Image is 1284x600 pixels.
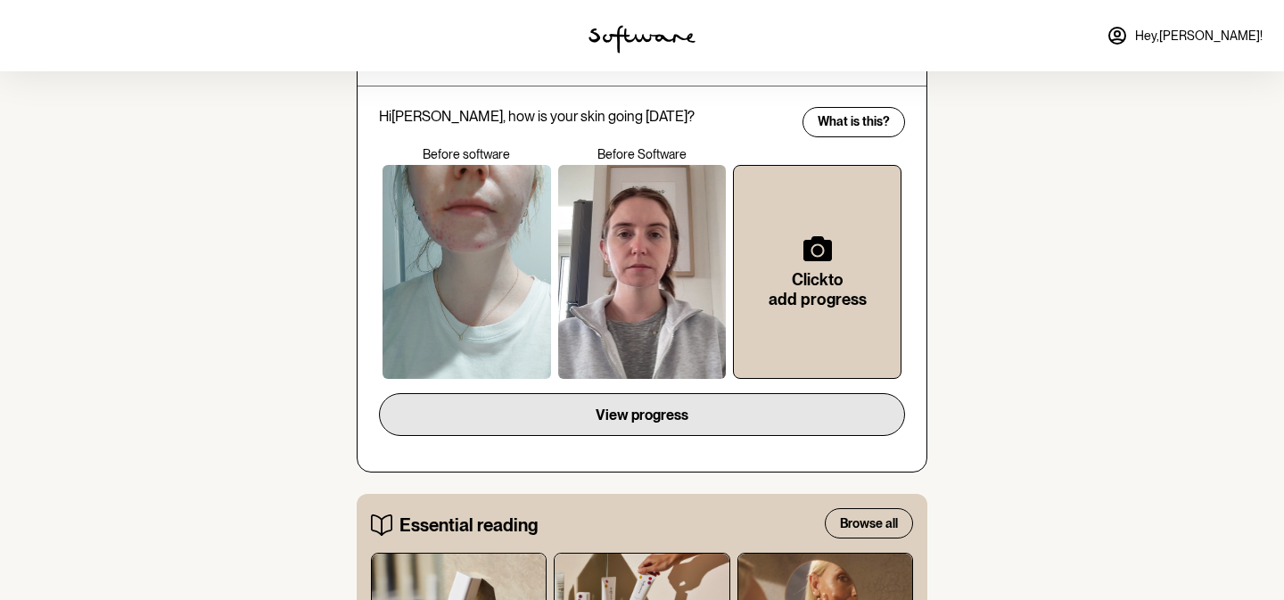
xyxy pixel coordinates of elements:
[379,393,905,436] button: View progress
[762,270,872,308] h6: Click to add progress
[1096,14,1273,57] a: Hey,[PERSON_NAME]!
[818,114,890,129] span: What is this?
[840,516,898,531] span: Browse all
[802,107,905,137] button: What is this?
[596,407,688,423] span: View progress
[1135,29,1263,44] span: Hey, [PERSON_NAME] !
[379,147,555,162] p: Before software
[399,514,538,536] h5: Essential reading
[825,508,913,538] button: Browse all
[555,147,730,162] p: Before Software
[588,25,695,53] img: software logo
[379,108,791,125] p: Hi [PERSON_NAME] , how is your skin going [DATE]?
